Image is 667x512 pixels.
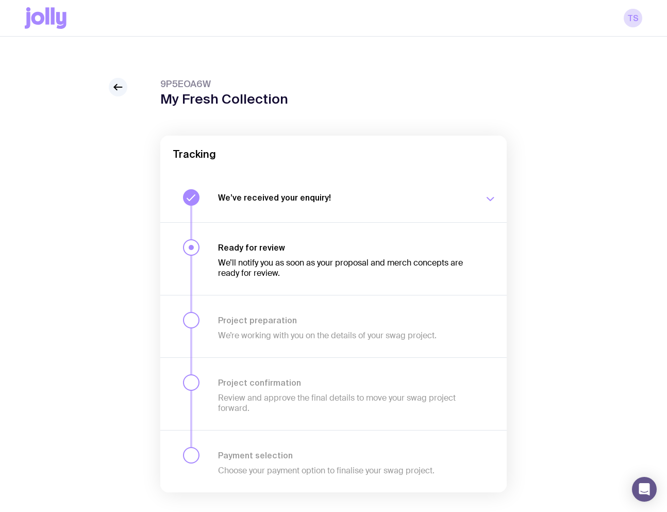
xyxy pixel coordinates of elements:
div: Open Intercom Messenger [632,477,657,502]
h2: Tracking [173,148,494,160]
p: Choose your payment option to finalise your swag project. [218,466,472,476]
h3: Project preparation [218,315,472,325]
p: We’re working with you on the details of your swag project. [218,331,472,341]
span: 9P5EOA6W [160,78,288,90]
p: We’ll notify you as soon as your proposal and merch concepts are ready for review. [218,258,472,278]
h3: We’ve received your enquiry! [218,192,472,203]
p: Review and approve the final details to move your swag project forward. [218,393,472,414]
h3: Project confirmation [218,377,472,388]
h3: Payment selection [218,450,472,460]
a: TS [624,9,642,27]
h3: Ready for review [218,242,472,253]
button: We’ve received your enquiry! [160,173,507,222]
h1: My Fresh Collection [160,91,288,107]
